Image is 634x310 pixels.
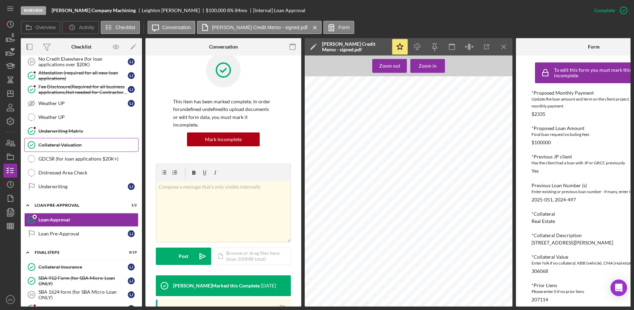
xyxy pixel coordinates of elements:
[532,140,551,145] div: $100000
[377,256,390,259] span: $2,108.45
[318,136,342,139] span: BUSINESS TYPE
[446,151,450,154] span: No
[24,274,139,288] a: SBA 912 Form (for SBA Micro-Loan ONLY)LJ
[235,8,247,13] div: 84 mo
[38,231,128,236] div: Loan Pre-Approval
[421,202,443,205] span: JP loan 2025-051
[461,217,472,220] span: $100,000
[38,101,128,106] div: Weather UP
[320,202,328,205] span: USDA
[320,145,334,148] span: ADDRESS
[370,217,382,220] span: $100,000
[187,132,260,146] button: Mark Incomplete
[8,298,13,302] text: MK
[343,116,473,120] span: [PERSON_NAME] CREDIT MEMO FOR LOANS $50,000 AND OVER
[38,289,128,300] div: SBA 1624 form (for SBA Micro-Loan ONLY)
[394,151,398,154] span: No
[24,166,139,180] a: Distressed Area Check
[209,44,238,50] div: Conversation
[24,227,139,241] a: Loan Pre-ApprovalLJ
[355,128,419,131] span: [PERSON_NAME] Company Machining
[461,202,475,205] span: $62,264.27
[420,209,436,213] span: Closing Fees
[461,209,473,213] span: $2,108.45
[443,160,456,163] span: Establish
[392,160,401,163] span: USDA
[367,160,385,163] span: LOAN TYPE
[324,167,332,171] span: JOBS
[227,8,234,13] div: 8 %
[355,272,431,276] span: [STREET_ADDRESS][PERSON_NAME]
[351,256,366,259] span: Closing Fee
[372,59,407,73] button: Zoom out
[324,282,339,285] span: RANTORS
[470,237,473,240] span: 60
[322,41,388,52] div: [PERSON_NAME] Credit Memo - signed.pdf
[412,198,437,201] span: USES OF FUNDS
[52,8,136,13] b: [PERSON_NAME] Company Machining
[38,275,128,286] div: SBA 912 Form (for SBA Micro-Loan ONLY)
[35,203,119,207] div: LOAN PRE-APPROVAL
[38,184,128,189] div: Underwriting
[253,8,305,13] div: [Internal] Loan Approval
[471,256,478,259] span: PMT
[316,302,374,305] span: RECOMMENDED BY: [PERSON_NAME]
[62,21,99,34] button: Activity
[212,25,307,30] label: [PERSON_NAME] Credit Memo - signed.pdf
[379,59,400,73] div: Zoom out
[378,249,443,252] span: INTEREST RATE AND REPAYMENT TERMS
[412,136,436,139] span: LOAN OFFICER
[128,277,135,284] div: L J
[36,25,56,30] label: Overview
[148,21,196,34] button: Conversation
[532,168,539,174] div: Yes
[38,114,138,120] div: Weather UP
[394,169,395,172] span: 1
[322,149,332,152] span: RACE/
[24,124,139,138] a: Underwriting Matrix
[370,206,372,209] span: $
[340,176,359,179] span: OWNERSHIP
[79,25,94,30] label: Activity
[317,272,322,275] span: R/E
[124,250,137,255] div: 8 / 19
[320,141,335,144] span: BUSINESS
[355,282,381,285] span: [PERSON_NAME]
[415,167,423,171] span: JOBS
[532,197,576,203] div: 2025-051, 2024-497
[411,171,427,174] span: RETAINED
[427,140,452,144] span: [PERSON_NAME]
[443,169,445,172] span: 1
[368,167,376,171] span: JOBS
[321,258,330,261] span: RATE
[356,160,359,163] span: 40
[38,217,138,223] div: Loan Approval
[367,153,379,156] span: OWNED
[350,169,351,172] span: 1
[454,232,490,235] span: TERM/AMORTIZATION
[461,213,462,216] span: $
[490,140,498,144] span: 63401
[128,291,135,298] div: L J
[318,130,336,133] span: BORROWER
[38,142,138,148] div: Collateral Valuation
[463,253,487,256] span: EST. MONTHLY
[142,8,206,13] div: Leighton [PERSON_NAME]
[460,151,475,154] span: VETERAN
[370,202,382,205] span: $100,000
[458,140,463,144] span: MO
[128,183,135,190] div: L J
[330,89,353,93] span: Business Name
[341,145,374,149] span: Hannibal, MO 63401
[24,288,139,302] a: 25SBA 1624 form (for SBA Micro-Loan ONLY)LJ
[338,232,362,235] span: LOAN AMOUNT
[348,151,356,154] span: White
[156,248,211,265] button: Post
[29,293,34,297] tspan: 25
[38,56,128,67] div: No Credit Elsewhere (for loan applications over $20K)
[128,86,135,93] div: L J
[323,21,354,34] button: Form
[38,70,128,81] div: Attestation (required for all new loan applications)
[370,209,372,213] span: $
[38,264,128,270] div: Collateral Insurance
